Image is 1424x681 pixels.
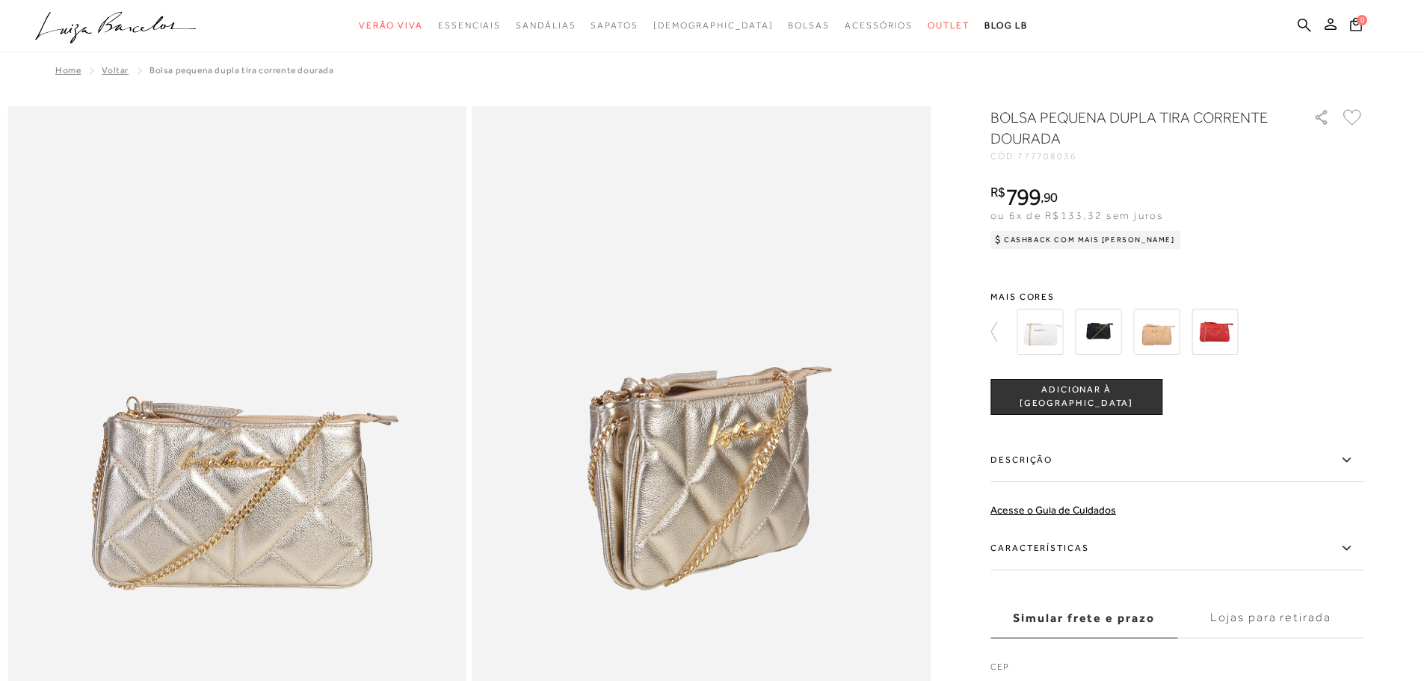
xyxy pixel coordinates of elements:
span: 777708036 [1017,151,1077,161]
span: Bolsa pequena dupla tira corrente dourada [150,65,334,76]
a: BLOG LB [984,12,1028,40]
a: categoryNavScreenReaderText [591,12,638,40]
span: ou 6x de R$133,32 sem juros [990,209,1163,221]
h1: Bolsa pequena dupla tira corrente dourada [990,107,1271,149]
button: ADICIONAR À [GEOGRAPHIC_DATA] [990,379,1162,415]
i: R$ [990,185,1005,199]
span: 90 [1044,189,1058,205]
a: categoryNavScreenReaderText [438,12,501,40]
span: 0 [1357,15,1367,25]
img: BOLSA PEQUENA DUPLA TIRA CORRENTE VERMELHO PIMENTA [1192,309,1238,355]
span: Essenciais [438,20,501,31]
a: noSubCategoriesText [653,12,774,40]
span: Verão Viva [359,20,423,31]
a: categoryNavScreenReaderText [359,12,423,40]
span: [DEMOGRAPHIC_DATA] [653,20,774,31]
label: CEP [990,660,1364,681]
img: Bolsa pequena dupla tira corrente preta [1075,309,1121,355]
span: Sandálias [516,20,576,31]
a: categoryNavScreenReaderText [788,12,830,40]
img: Bolsa pequena dupla tira corrente off-white [1017,309,1063,355]
div: CÓD: [990,152,1289,161]
i: , [1041,191,1058,204]
span: Sapatos [591,20,638,31]
span: Mais cores [990,292,1364,301]
span: Acessórios [845,20,913,31]
span: ADICIONAR À [GEOGRAPHIC_DATA] [991,383,1162,410]
label: Lojas para retirada [1177,598,1364,638]
span: Bolsas [788,20,830,31]
span: BLOG LB [984,20,1028,31]
div: Cashback com Mais [PERSON_NAME] [990,231,1181,249]
a: categoryNavScreenReaderText [928,12,970,40]
img: Bolsa pequena dupla tira corrente rosé [1133,309,1180,355]
a: Home [55,65,81,76]
label: Características [990,527,1364,570]
span: Outlet [928,20,970,31]
label: Simular frete e prazo [990,598,1177,638]
a: Voltar [102,65,129,76]
a: categoryNavScreenReaderText [845,12,913,40]
label: Descrição [990,439,1364,482]
a: Acesse o Guia de Cuidados [990,504,1116,516]
span: 799 [1005,183,1041,210]
a: categoryNavScreenReaderText [516,12,576,40]
button: 0 [1346,16,1366,37]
